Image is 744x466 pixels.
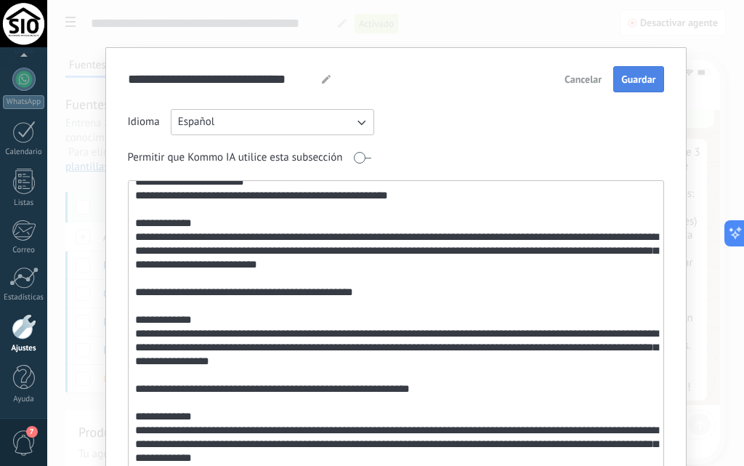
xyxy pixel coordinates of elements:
[26,426,38,438] span: 7
[621,74,655,84] span: Guardar
[558,68,608,90] button: Cancelar
[178,115,215,129] span: Español
[3,395,45,404] div: Ayuda
[3,148,45,157] div: Calendario
[613,66,663,92] button: Guardar
[565,74,602,84] span: Cancelar
[3,95,44,109] div: WhatsApp
[3,344,45,353] div: Ajustes
[128,115,160,129] span: Idioma
[128,150,343,165] span: Permitir que Kommo IA utilice esta subsección
[3,198,45,208] div: Listas
[171,109,374,135] button: Español
[3,246,45,255] div: Correo
[3,293,45,302] div: Estadísticas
